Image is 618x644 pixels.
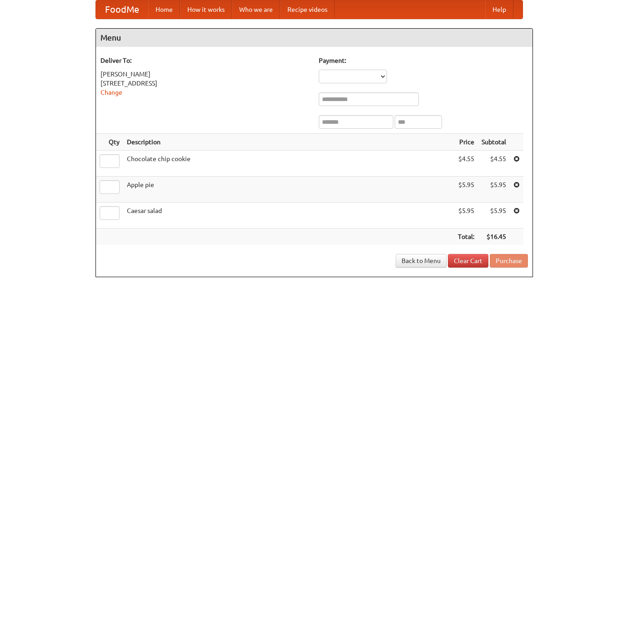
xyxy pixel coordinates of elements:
[478,134,510,151] th: Subtotal
[490,254,528,268] button: Purchase
[96,0,148,19] a: FoodMe
[478,228,510,245] th: $16.45
[232,0,280,19] a: Who we are
[454,203,478,228] td: $5.95
[448,254,488,268] a: Clear Cart
[454,134,478,151] th: Price
[478,203,510,228] td: $5.95
[280,0,335,19] a: Recipe videos
[100,89,122,96] a: Change
[319,56,528,65] h5: Payment:
[123,177,454,203] td: Apple pie
[485,0,513,19] a: Help
[100,79,310,88] div: [STREET_ADDRESS]
[454,228,478,245] th: Total:
[100,56,310,65] h5: Deliver To:
[454,151,478,177] td: $4.55
[100,70,310,79] div: [PERSON_NAME]
[454,177,478,203] td: $5.95
[123,203,454,228] td: Caesar salad
[396,254,447,268] a: Back to Menu
[96,29,533,47] h4: Menu
[478,151,510,177] td: $4.55
[180,0,232,19] a: How it works
[478,177,510,203] td: $5.95
[96,134,123,151] th: Qty
[123,134,454,151] th: Description
[148,0,180,19] a: Home
[123,151,454,177] td: Chocolate chip cookie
